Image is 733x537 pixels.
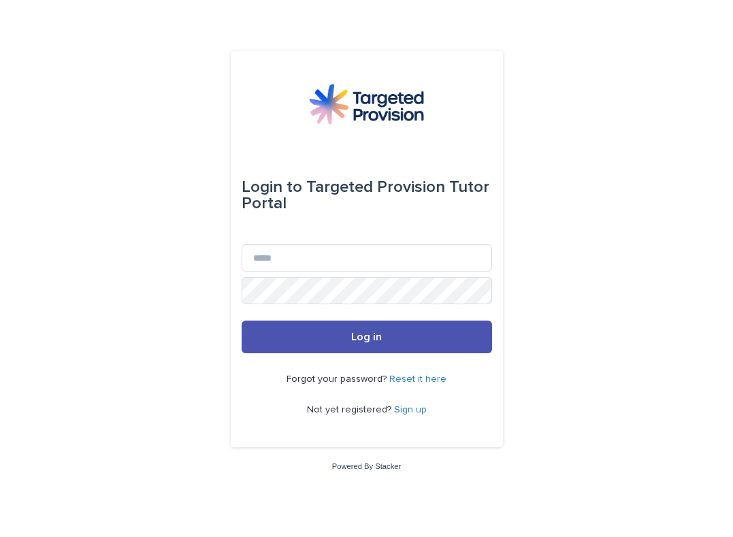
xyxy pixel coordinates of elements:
[389,374,446,384] a: Reset it here
[242,179,302,195] span: Login to
[351,331,382,342] span: Log in
[307,405,394,414] span: Not yet registered?
[287,374,389,384] span: Forgot your password?
[394,405,427,414] a: Sign up
[309,84,423,125] img: M5nRWzHhSzIhMunXDL62
[242,321,492,353] button: Log in
[242,168,492,223] div: Targeted Provision Tutor Portal
[332,462,401,470] a: Powered By Stacker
